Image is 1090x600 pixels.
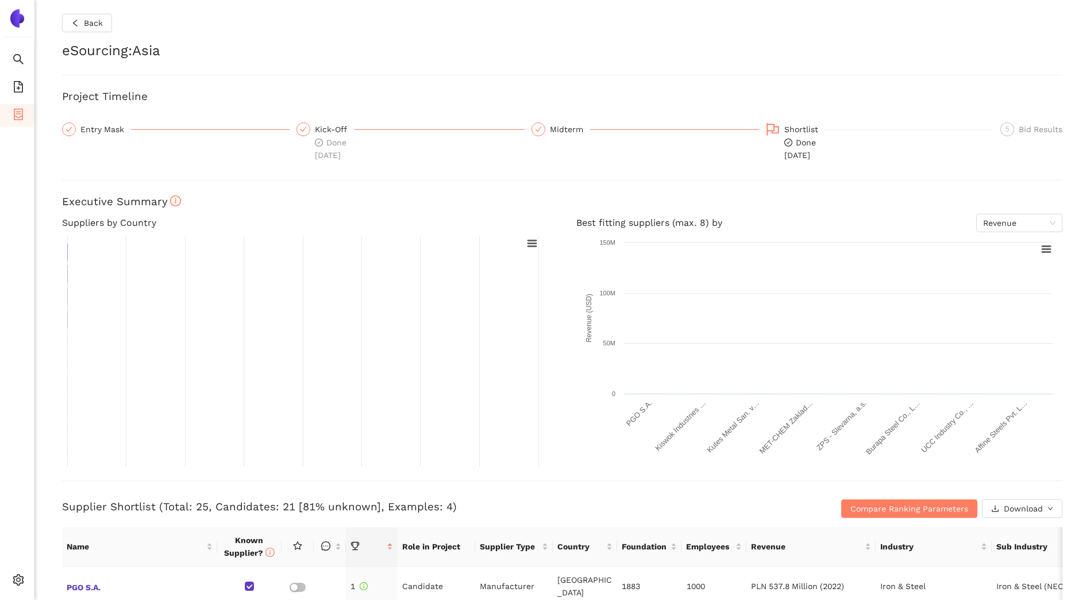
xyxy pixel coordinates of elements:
th: this column's title is Name,this column is sortable [62,527,217,567]
span: check [300,126,307,133]
span: download [991,505,999,514]
span: Employees [686,540,733,553]
th: Role in Project [398,527,475,567]
span: check [66,126,72,133]
text: Affine Steels Pvt. L… [973,399,1029,455]
div: Kick-Off [315,122,354,136]
span: Download [1004,502,1043,515]
text: Kutes Metal San. v… [705,399,761,455]
th: this column's title is Employees,this column is sortable [681,527,746,567]
text: 150M [599,239,615,246]
span: message [321,541,330,551]
text: Revenue (USD) [584,294,592,343]
th: this column's title is Country,this column is sortable [553,527,617,567]
span: Name [67,540,204,553]
span: info-circle [360,582,368,590]
span: info-circle [265,548,275,557]
text: MET-CHEM Zaklad… [757,399,814,456]
span: trophy [351,541,360,551]
span: left [71,19,79,28]
text: ZPS - Slevarna, a.s. [814,399,868,452]
span: Done [DATE] [315,138,346,160]
th: this column's title is Industry,this column is sortable [876,527,992,567]
text: 100M [599,290,615,297]
span: Foundation [622,540,668,553]
span: PLN 537.8 Million (2022) [751,582,844,591]
img: Logo [8,9,26,28]
div: Shortlist [784,122,825,136]
div: Midterm [550,122,590,136]
text: Kiswok Industries … [653,399,707,453]
span: PGO S.A. [67,579,213,594]
text: Burapa Steel Co., L… [864,399,922,456]
span: container [13,105,24,128]
span: check-circle [784,139,792,147]
h4: Best fitting suppliers (max. 8) by [576,214,1063,232]
span: 5 [1006,125,1010,133]
span: Revenue [983,214,1056,232]
span: flag [766,122,780,136]
h3: Executive Summary [62,194,1062,209]
span: file-add [13,77,24,100]
h3: Supplier Shortlist (Total: 25, Candidates: 21 [81% unknown], Examples: 4) [62,499,729,514]
div: Shortlistcheck-circleDone[DATE] [766,122,993,161]
th: this column's title is Foundation,this column is sortable [617,527,681,567]
button: leftBack [62,14,112,32]
span: Compare Ranking Parameters [850,502,968,515]
text: 0 [611,390,615,397]
span: Done [DATE] [784,138,816,160]
th: this column's title is Revenue,this column is sortable [746,527,876,567]
span: search [13,49,24,72]
span: down [1047,506,1053,513]
span: setting [13,570,24,593]
span: info-circle [170,195,181,206]
span: check [535,126,542,133]
th: this column is sortable [314,527,346,567]
span: Back [84,17,103,29]
span: star [293,541,302,551]
button: downloadDownloaddown [982,499,1062,518]
span: Bid Results [1019,125,1062,134]
h4: Suppliers by Country [62,214,549,232]
span: check-circle [315,139,323,147]
span: 1 [351,582,368,591]
h3: Project Timeline [62,89,1062,104]
span: Known Supplier? [224,536,275,557]
span: Supplier Type [480,540,540,553]
text: 50M [603,340,615,347]
th: this column's title is Supplier Type,this column is sortable [475,527,553,567]
div: Entry Mask [80,122,131,136]
span: Country [557,540,604,553]
span: Industry [880,540,979,553]
text: PGO S.A. [624,399,653,428]
text: UCC Industry Co., … [919,399,975,455]
h2: eSourcing : Asia [62,41,1062,61]
button: Compare Ranking Parameters [841,499,977,518]
span: Revenue [751,540,862,553]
